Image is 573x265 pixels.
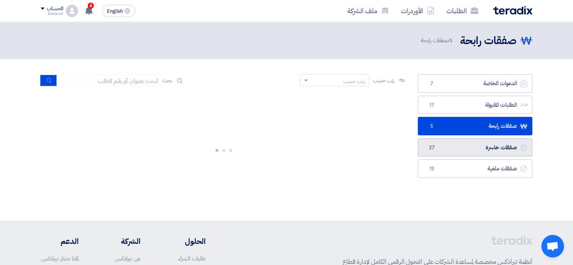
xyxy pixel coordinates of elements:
span: English [107,9,123,14]
a: الطلبات المقبولة17 [418,96,532,114]
a: الأوردرات [395,2,440,20]
li: الشركة [101,236,141,247]
span: 5 [449,36,452,44]
div: Kenavet [41,12,63,16]
span: 17 [427,101,436,109]
a: طلبات الشراء [178,254,206,263]
span: 7 [427,80,436,87]
div: رتب حسب [343,77,365,85]
button: English [102,5,135,17]
li: الحلول [163,236,206,247]
div: Open chat [541,235,564,257]
div: الحساب [47,6,63,12]
a: ملف الشركة [341,2,395,20]
span: صفقات رابحة [421,36,454,45]
a: صفقات رابحة5 [418,117,532,135]
span: 13 [427,165,436,173]
span: 6 [88,3,94,9]
input: ابحث بعنوان أو رقم الطلب [57,75,162,86]
a: صفقات ملغية13 [418,159,532,178]
a: عن تيرادكس [115,254,141,263]
span: بحث [162,77,172,84]
span: 27 [427,144,436,152]
a: الطلبات [440,2,484,20]
img: Teradix logo [493,6,532,15]
a: صفقات خاسرة27 [418,138,532,157]
h2: صفقات رابحة [460,34,516,48]
li: الدعم [41,236,79,247]
a: الدعوات الخاصة7 [418,74,532,93]
img: profile_test.png [66,5,78,17]
span: 5 [427,123,436,130]
span: رتب حسب [373,77,394,84]
a: لماذا تختار تيرادكس [41,254,79,263]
